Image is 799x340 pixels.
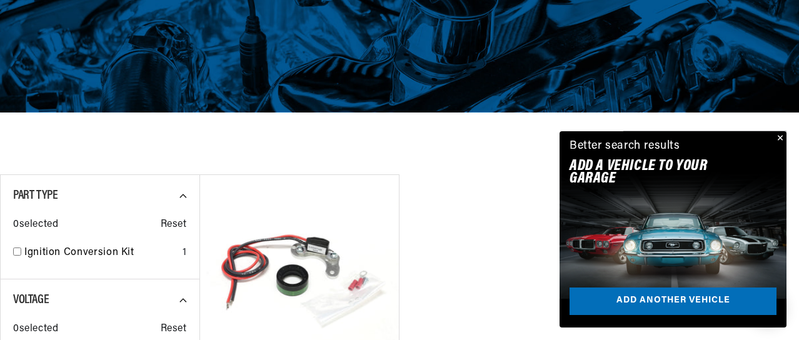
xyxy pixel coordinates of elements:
span: Part Type [13,189,58,202]
div: 1 [183,245,187,261]
h2: Add A VEHICLE to your garage [570,160,745,186]
a: Add another vehicle [570,287,776,316]
span: Reset [161,321,187,337]
div: Better search results [570,137,680,156]
span: Reset [161,217,187,233]
span: Voltage [13,294,49,306]
span: 0 selected [13,321,58,337]
button: Close [771,131,786,146]
select: Sort by [623,131,786,162]
span: 0 selected [13,217,58,233]
a: Ignition Conversion Kit [24,245,178,261]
